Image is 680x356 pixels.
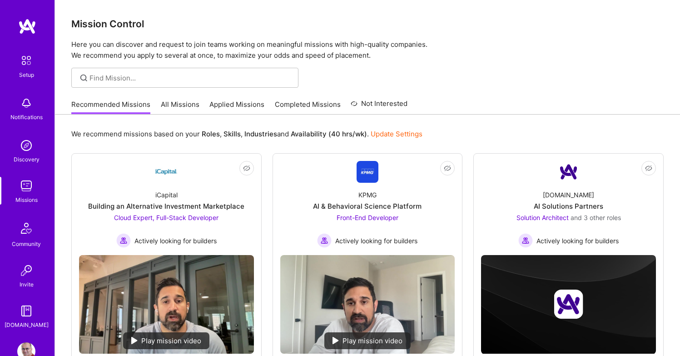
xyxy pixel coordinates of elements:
i: icon EyeClosed [243,165,250,172]
div: Community [12,239,41,249]
img: No Mission [280,255,455,353]
input: Find Mission... [89,73,292,83]
img: Company Logo [155,161,177,183]
span: Solution Architect [516,214,569,221]
div: AI Solutions Partners [534,201,603,211]
div: Play mission video [123,332,209,349]
img: cover [481,255,656,354]
span: Actively looking for builders [536,236,619,246]
b: Industries [244,130,277,138]
a: Not Interested [351,98,407,115]
div: iCapital [155,190,178,200]
img: Actively looking for builders [518,233,533,248]
img: Company logo [554,290,583,319]
img: guide book [17,302,35,320]
div: [DOMAIN_NAME] [5,320,49,330]
i: icon SearchGrey [79,73,89,83]
a: Completed Missions [275,100,341,115]
img: Actively looking for builders [116,233,131,248]
div: Setup [19,70,34,80]
p: We recommend missions based on your , , and . [71,129,422,139]
a: Applied Missions [209,100,264,115]
img: Company Logo [558,161,580,183]
b: Roles [202,130,220,138]
img: Invite [17,261,35,280]
a: Company LogoKPMGAI & Behavioral Science PlatformFront-End Developer Actively looking for builders... [280,161,455,248]
span: Cloud Expert, Full-Stack Developer [114,214,218,221]
img: teamwork [17,177,35,195]
img: Community [15,217,37,239]
b: Availability (40 hrs/wk) [291,130,367,138]
div: AI & Behavioral Science Platform [313,201,422,211]
a: Company Logo[DOMAIN_NAME]AI Solutions PartnersSolution Architect and 3 other rolesActively lookin... [481,161,656,248]
i: icon EyeClosed [444,165,451,172]
div: Notifications [10,112,43,122]
img: setup [17,51,36,70]
b: Skills [223,130,241,138]
i: icon EyeClosed [645,165,652,172]
img: play [131,337,138,344]
div: [DOMAIN_NAME] [543,190,594,200]
div: KPMG [358,190,377,200]
div: Building an Alternative Investment Marketplace [88,201,244,211]
a: All Missions [161,100,199,115]
img: play [333,337,339,344]
a: Update Settings [371,130,422,138]
a: Company LogoiCapitalBuilding an Alternative Investment MarketplaceCloud Expert, Full-Stack Develo... [79,161,254,248]
img: Actively looking for builders [317,233,332,248]
img: Company Logo [357,161,378,183]
span: Front-End Developer [337,214,398,221]
span: and 3 other roles [571,214,621,221]
div: Invite [20,280,34,289]
p: Here you can discover and request to join teams working on meaningful missions with high-quality ... [71,39,664,61]
div: Discovery [14,155,40,164]
span: Actively looking for builders [134,236,217,246]
div: Missions [15,195,38,205]
img: bell [17,94,35,112]
img: discovery [17,136,35,155]
img: logo [18,18,36,35]
h3: Mission Control [71,18,664,30]
span: Actively looking for builders [335,236,417,246]
a: Recommended Missions [71,100,150,115]
img: No Mission [79,255,254,353]
div: Play mission video [324,332,411,349]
